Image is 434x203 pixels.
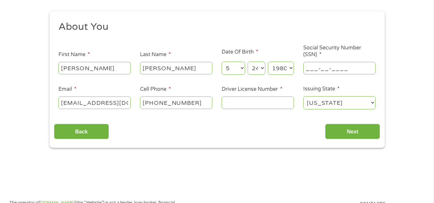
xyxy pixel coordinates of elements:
input: Smith [140,62,212,74]
h2: About You [58,21,371,33]
input: (541) 754-3010 [140,97,212,109]
input: Back [54,124,109,140]
label: Email [58,86,76,93]
label: Date Of Birth [222,49,258,55]
input: 078-05-1120 [303,62,376,74]
label: Issuing State [303,86,340,92]
label: Last Name [140,51,171,58]
label: Driver License Number [222,86,282,93]
label: Social Security Number (SSN) [303,45,376,58]
input: john@gmail.com [58,97,131,109]
input: Next [325,124,380,140]
label: Cell Phone [140,86,171,93]
label: First Name [58,51,90,58]
input: John [58,62,131,74]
